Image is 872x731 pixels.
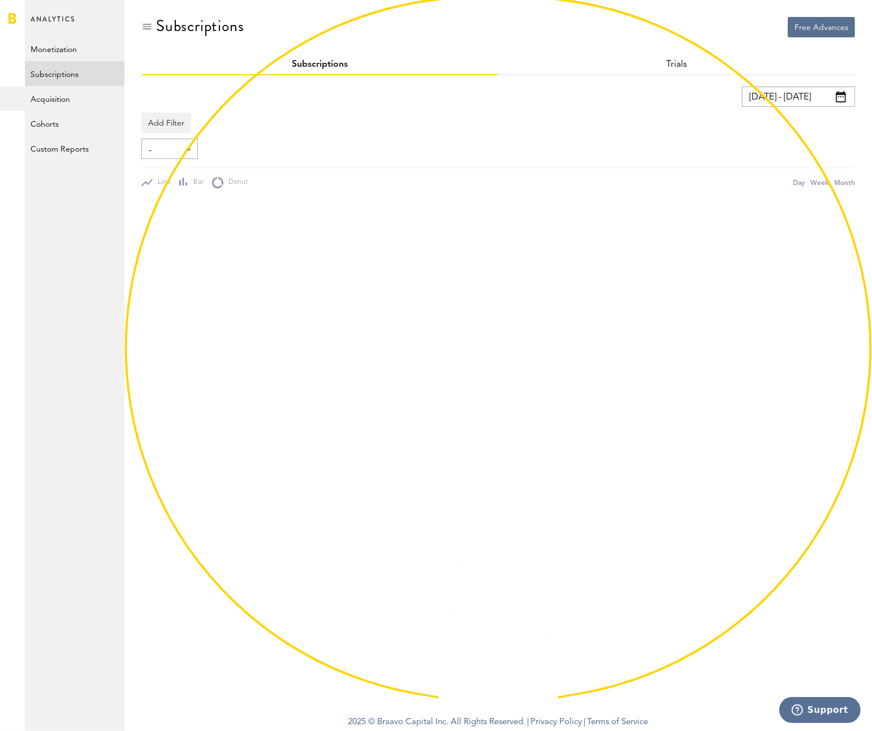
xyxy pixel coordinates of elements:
[788,17,855,37] button: Free Advances
[25,86,124,111] a: Acquisition
[793,177,805,188] div: Day
[25,111,124,136] a: Cohorts
[834,177,855,188] div: Month
[725,697,861,725] iframe: Opens a widget where you can find more information
[25,136,124,161] a: Custom Reports
[156,17,244,35] div: Subscriptions
[531,718,582,726] a: Privacy Policy
[153,178,171,187] span: Line
[666,60,687,69] a: Trials
[810,177,828,188] div: Week
[292,60,348,69] a: Subscriptions
[25,61,124,86] a: Subscriptions
[149,141,179,160] span: -
[348,714,526,731] span: 2025 © Braavo Capital Inc. All Rights Reserved.
[31,12,75,36] span: Analytics
[25,36,124,61] a: Monetization
[588,718,649,726] a: Terms of Service
[223,178,248,187] span: Donut
[188,178,204,187] span: Bar
[141,113,191,133] button: Add Filter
